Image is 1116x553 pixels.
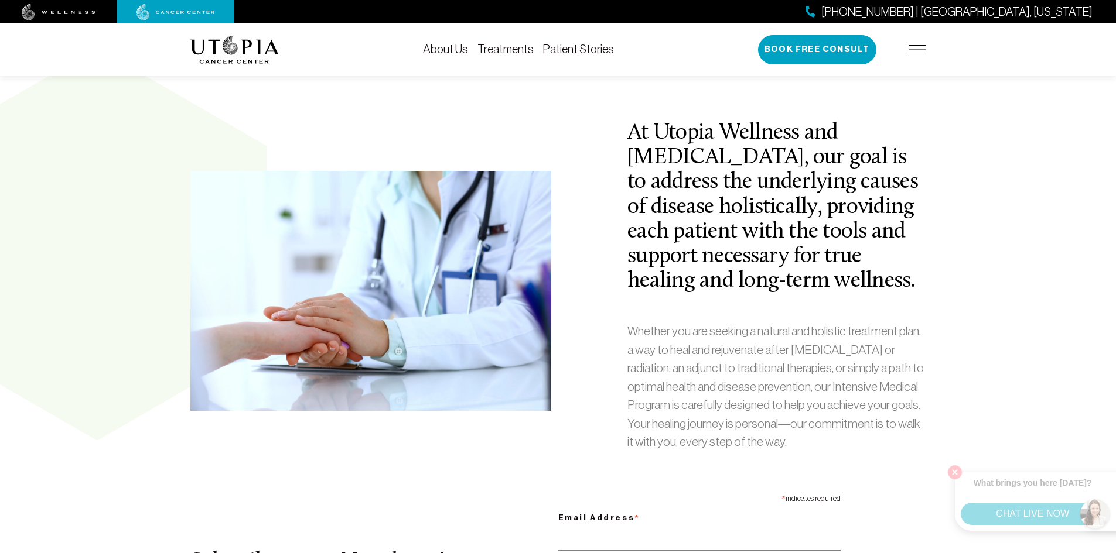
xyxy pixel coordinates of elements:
[136,4,215,20] img: cancer center
[758,35,876,64] button: Book Free Consult
[627,322,926,451] p: Whether you are seeking a natural and holistic treatment plan, a way to heal and rejuvenate after...
[190,36,279,64] img: logo
[558,489,841,506] div: indicates required
[477,43,534,56] a: Treatments
[543,43,614,56] a: Patient Stories
[190,171,551,411] img: At Utopia Wellness and Cancer Center, our goal is to address the underlying causes of disease hol...
[627,121,926,294] h2: At Utopia Wellness and [MEDICAL_DATA], our goal is to address the underlying causes of disease ho...
[821,4,1093,20] span: [PHONE_NUMBER] | [GEOGRAPHIC_DATA], [US_STATE]
[558,506,841,527] label: Email Address
[806,4,1093,20] a: [PHONE_NUMBER] | [GEOGRAPHIC_DATA], [US_STATE]
[22,4,95,20] img: wellness
[909,45,926,54] img: icon-hamburger
[423,43,468,56] a: About Us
